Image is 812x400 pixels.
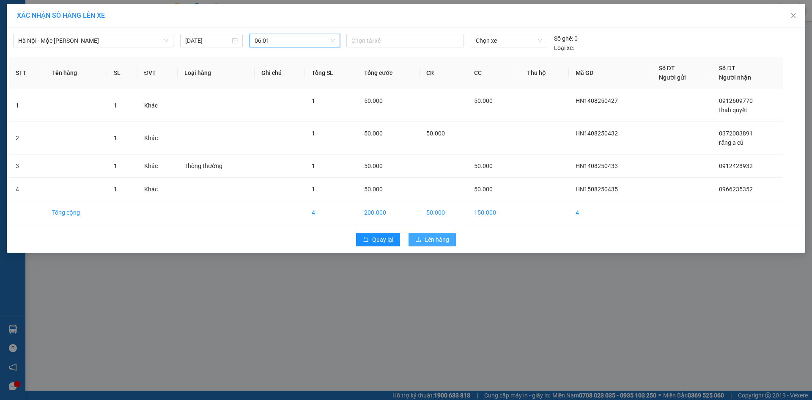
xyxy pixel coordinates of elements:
span: răng a củ [719,139,743,146]
span: 0372083891 [719,130,753,137]
button: uploadLên hàng [409,233,456,246]
span: 50.000 [426,130,445,137]
span: 0912609770 [719,97,753,104]
span: 1 [114,163,117,169]
th: Tổng SL [305,57,357,89]
th: STT [9,57,45,89]
span: Chọn xe [476,34,542,47]
span: 50.000 [364,186,383,193]
th: SL [107,57,137,89]
span: Số ghế: [554,34,573,43]
th: CR [420,57,467,89]
span: 1 [312,186,315,193]
span: 50.000 [364,97,383,104]
input: 15/08/2025 [185,36,230,45]
td: Khác [137,122,178,154]
span: 06:01 [255,34,335,47]
td: Khác [137,154,178,178]
button: rollbackQuay lại [356,233,400,246]
span: 0966235352 [719,186,753,193]
th: Ghi chú [255,57,305,89]
span: 1 [114,186,117,193]
span: 1 [312,97,315,104]
th: Loại hàng [178,57,255,89]
th: Tổng cước [357,57,420,89]
span: 1 [114,135,117,141]
td: 3 [9,154,45,178]
span: thah quyết [719,107,747,113]
span: 50.000 [474,97,493,104]
th: Mã GD [569,57,652,89]
span: upload [415,237,421,243]
th: CC [467,57,520,89]
td: 50.000 [420,201,467,224]
span: 50.000 [364,163,383,169]
td: 1 [9,89,45,122]
span: Số ĐT [659,65,675,72]
span: Quay lại [372,235,393,244]
th: Tên hàng [45,57,107,89]
td: 4 [305,201,357,224]
span: Lên hàng [425,235,449,244]
span: 1 [114,102,117,109]
span: 50.000 [364,130,383,137]
td: 4 [569,201,652,224]
span: HN1508250435 [576,186,618,193]
span: Số ĐT [719,65,735,72]
span: HN1408250433 [576,163,618,169]
span: Người gửi [659,74,686,81]
span: XÁC NHẬN SỐ HÀNG LÊN XE [17,11,105,19]
span: 50.000 [474,163,493,169]
td: 200.000 [357,201,420,224]
span: Hà Nội - Mộc Châu [18,34,168,47]
td: 4 [9,178,45,201]
td: Thông thường [178,154,255,178]
span: 1 [312,130,315,137]
td: Tổng cộng [45,201,107,224]
span: close [790,12,797,19]
th: ĐVT [137,57,178,89]
span: Loại xe: [554,43,574,52]
span: Người nhận [719,74,751,81]
span: 0912428932 [719,163,753,169]
span: HN1408250432 [576,130,618,137]
td: Khác [137,178,178,201]
button: Close [782,4,805,28]
th: Thu hộ [520,57,569,89]
td: 150.000 [467,201,520,224]
td: 2 [9,122,45,154]
td: Khác [137,89,178,122]
span: 50.000 [474,186,493,193]
span: rollback [363,237,369,243]
div: 0 [554,34,578,43]
span: HN1408250427 [576,97,618,104]
span: 1 [312,163,315,169]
